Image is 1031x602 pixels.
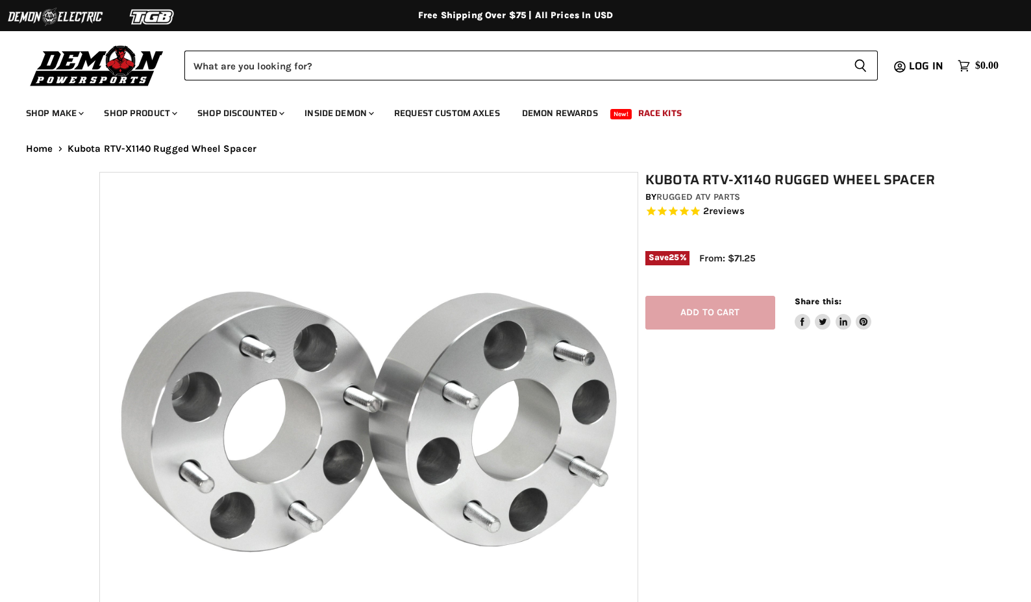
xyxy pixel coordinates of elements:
[795,296,841,306] span: Share this:
[909,58,943,74] span: Log in
[628,100,691,126] a: Race Kits
[951,56,1005,75] a: $0.00
[512,100,608,126] a: Demon Rewards
[645,205,939,219] span: Rated 5.0 out of 5 stars 2 reviews
[843,51,878,80] button: Search
[610,109,632,119] span: New!
[184,51,878,80] form: Product
[795,296,872,330] aside: Share this:
[975,60,999,72] span: $0.00
[903,60,951,72] a: Log in
[94,100,185,126] a: Shop Product
[68,143,256,154] span: Kubota RTV-X1140 Rugged Wheel Spacer
[699,252,756,264] span: From: $71.25
[703,205,745,217] span: 2 reviews
[645,172,939,188] h1: Kubota RTV-X1140 Rugged Wheel Spacer
[16,100,92,126] a: Shop Make
[709,205,745,217] span: reviews
[188,100,292,126] a: Shop Discounted
[669,252,679,262] span: 25
[645,251,689,265] span: Save %
[645,190,939,204] div: by
[384,100,510,126] a: Request Custom Axles
[656,191,740,202] a: Rugged ATV Parts
[104,5,201,29] img: TGB Logo 2
[184,51,843,80] input: Search
[26,143,53,154] a: Home
[16,95,995,126] ul: Main menu
[6,5,104,29] img: Demon Electric Logo 2
[295,100,382,126] a: Inside Demon
[26,42,168,88] img: Demon Powersports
